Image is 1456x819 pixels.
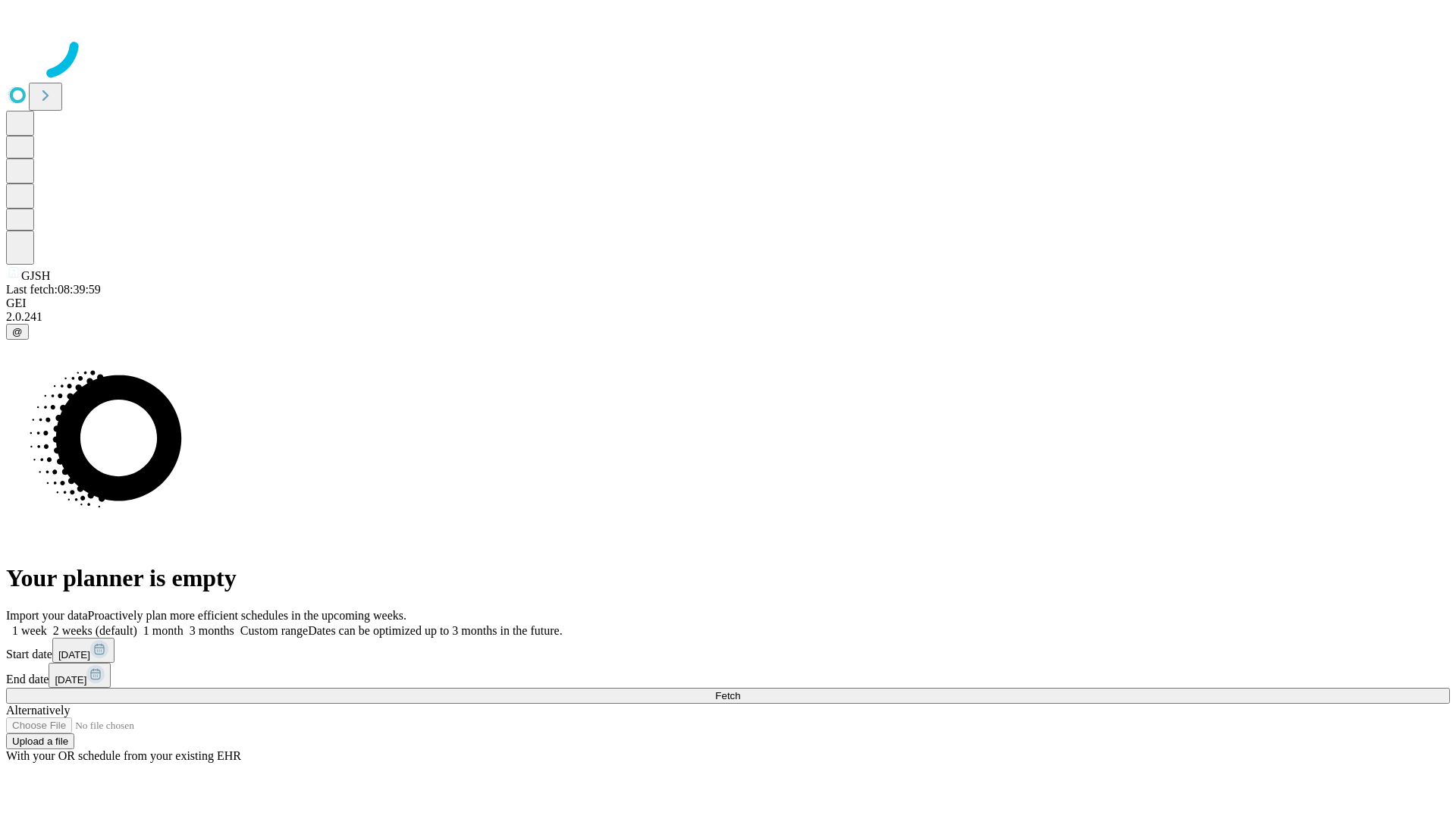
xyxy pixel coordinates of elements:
[55,674,86,686] span: [DATE]
[6,297,1450,310] div: GEI
[6,324,29,340] button: @
[21,269,50,282] span: GJSH
[715,690,740,701] span: Fetch
[88,609,406,622] span: Proactively plan more efficient schedules in the upcoming weeks.
[6,310,1450,324] div: 2.0.241
[53,624,137,637] span: 2 weeks (default)
[6,663,1450,688] div: End date
[12,624,47,637] span: 1 week
[52,638,115,663] button: [DATE]
[12,326,23,337] span: @
[6,564,1450,592] h1: Your planner is empty
[6,749,241,762] span: With your OR schedule from your existing EHR
[6,704,70,717] span: Alternatively
[49,663,111,688] button: [DATE]
[6,638,1450,663] div: Start date
[190,624,234,637] span: 3 months
[143,624,184,637] span: 1 month
[240,624,308,637] span: Custom range
[6,609,88,622] span: Import your data
[308,624,562,637] span: Dates can be optimized up to 3 months in the future.
[6,688,1450,704] button: Fetch
[6,733,74,749] button: Upload a file
[6,283,101,296] span: Last fetch: 08:39:59
[58,649,90,661] span: [DATE]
